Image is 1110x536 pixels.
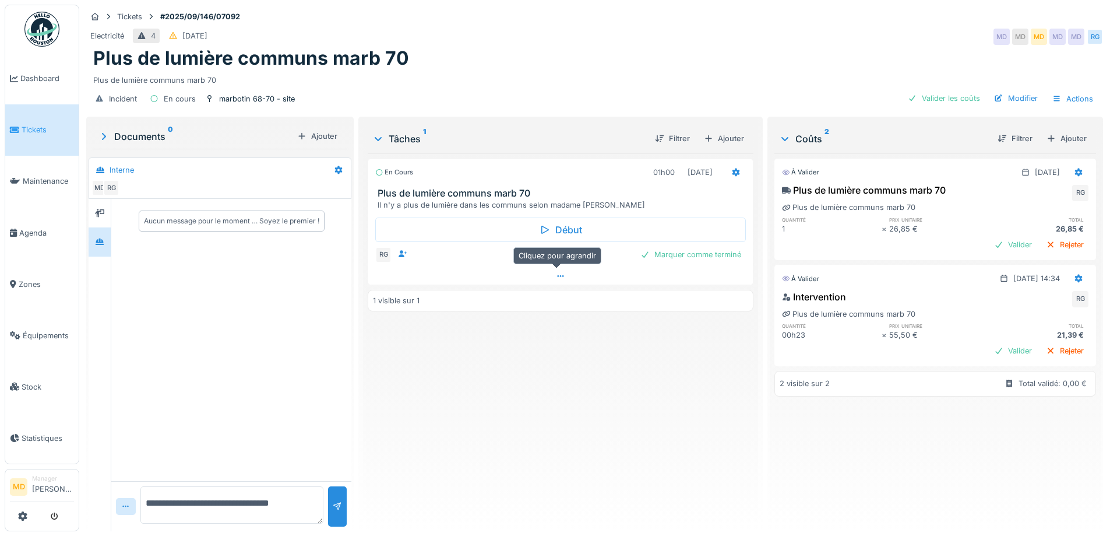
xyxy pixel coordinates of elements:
[1072,185,1088,201] div: RG
[117,11,142,22] div: Tickets
[423,132,426,146] sup: 1
[882,330,889,341] div: ×
[993,131,1037,146] div: Filtrer
[219,93,295,104] div: marbotin 68-70 - site
[22,124,74,135] span: Tickets
[5,361,79,412] a: Stock
[782,309,915,320] div: Plus de lumière communs marb 70
[779,132,988,146] div: Coûts
[688,167,713,178] div: [DATE]
[989,343,1037,359] div: Valider
[10,478,27,496] li: MD
[989,322,1088,330] h6: total
[375,247,392,263] div: RG
[889,330,989,341] div: 55,50 €
[110,164,134,176] div: Interne
[109,93,137,104] div: Incident
[782,202,915,213] div: Plus de lumière communs marb 70
[22,381,74,393] span: Stock
[5,412,79,464] a: Statistiques
[1042,131,1091,146] div: Ajouter
[93,70,1096,86] div: Plus de lumière communs marb 70
[32,474,74,499] li: [PERSON_NAME]
[782,322,882,330] h6: quantité
[889,322,989,330] h6: prix unitaire
[90,30,124,41] div: Electricité
[144,216,319,226] div: Aucun message pour le moment … Soyez le premier !
[889,223,989,234] div: 26,85 €
[782,167,819,177] div: À valider
[23,176,74,187] span: Maintenance
[156,11,245,22] strong: #2025/09/146/07092
[1031,29,1047,45] div: MD
[1035,167,1060,178] div: [DATE]
[780,378,830,389] div: 2 visible sur 2
[989,223,1088,234] div: 26,85 €
[23,330,74,341] span: Équipements
[782,216,882,223] h6: quantité
[824,132,829,146] sup: 2
[5,104,79,156] a: Tickets
[650,131,695,146] div: Filtrer
[5,156,79,207] a: Maintenance
[1068,29,1084,45] div: MD
[1072,291,1088,307] div: RG
[653,167,675,178] div: 01h00
[375,167,413,177] div: En cours
[164,93,196,104] div: En cours
[1012,29,1028,45] div: MD
[699,131,749,146] div: Ajouter
[989,216,1088,223] h6: total
[989,330,1088,341] div: 21,39 €
[372,132,645,146] div: Tâches
[989,90,1042,106] div: Modifier
[10,474,74,502] a: MD Manager[PERSON_NAME]
[373,295,420,306] div: 1 visible sur 1
[5,53,79,104] a: Dashboard
[903,90,985,106] div: Valider les coûts
[782,290,846,304] div: Intervention
[782,223,882,234] div: 1
[103,180,119,196] div: RG
[1041,237,1088,253] div: Rejeter
[378,188,748,199] h3: Plus de lumière communs marb 70
[989,237,1037,253] div: Valider
[93,47,409,69] h1: Plus de lumière communs marb 70
[151,30,156,41] div: 4
[1087,29,1103,45] div: RG
[993,29,1010,45] div: MD
[1041,343,1088,359] div: Rejeter
[1019,378,1087,389] div: Total validé: 0,00 €
[636,247,746,262] div: Marquer comme terminé
[1013,273,1060,284] div: [DATE] 14:34
[24,12,59,47] img: Badge_color-CXgf-gQk.svg
[1047,90,1098,107] div: Actions
[293,128,342,144] div: Ajouter
[19,279,74,290] span: Zones
[513,247,601,264] div: Cliquez pour agrandir
[889,216,989,223] h6: prix unitaire
[378,199,748,211] div: Il n'y a plus de lumière dans les communs selon madame [PERSON_NAME]
[782,274,819,284] div: À valider
[91,180,108,196] div: MD
[782,330,882,341] div: 00h23
[32,474,74,483] div: Manager
[882,223,889,234] div: ×
[168,129,173,143] sup: 0
[5,207,79,258] a: Agenda
[375,218,745,242] div: Début
[20,73,74,84] span: Dashboard
[1049,29,1066,45] div: MD
[5,310,79,361] a: Équipements
[182,30,207,41] div: [DATE]
[98,129,293,143] div: Documents
[5,258,79,310] a: Zones
[782,183,946,197] div: Plus de lumière communs marb 70
[22,433,74,444] span: Statistiques
[19,227,74,239] span: Agenda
